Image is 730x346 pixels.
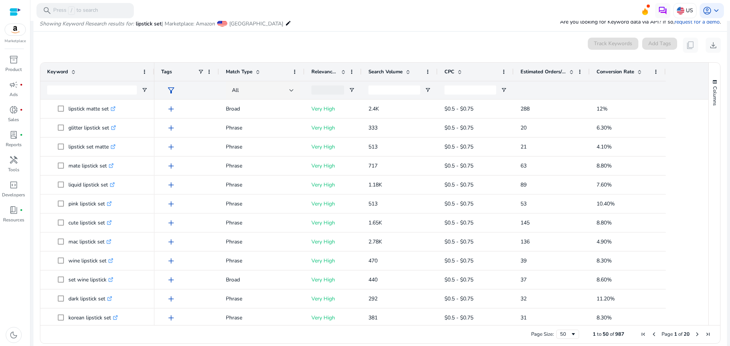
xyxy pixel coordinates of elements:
[521,124,527,131] span: 20
[368,314,378,321] span: 381
[53,6,98,15] p: Press to search
[694,331,700,337] div: Next Page
[161,68,172,75] span: Tags
[226,177,298,193] p: Phrase
[9,130,18,139] span: lab_profile
[651,331,657,337] div: Previous Page
[20,133,23,136] span: fiber_manual_record
[5,24,25,35] img: amazon.svg
[444,85,496,95] input: CPC Filter Input
[597,105,608,112] span: 12%
[712,6,721,15] span: keyboard_arrow_down
[141,87,148,93] button: Open Filter Menu
[9,155,18,164] span: handyman
[68,253,113,269] p: wine lipstick set
[709,41,718,50] span: download
[167,199,176,209] span: add
[226,291,298,307] p: Phrase
[311,139,355,155] p: Very High
[640,331,646,337] div: First Page
[226,158,298,174] p: Phrase
[311,291,355,307] p: Very High
[226,68,252,75] span: Match Type
[368,143,378,150] span: 513
[68,310,118,325] p: korean lipstick set
[597,238,612,245] span: 4.90%
[521,219,530,226] span: 145
[444,314,473,321] span: $0.5 - $0.75
[311,120,355,136] p: Very High
[444,143,473,150] span: $0.5 - $0.75
[368,219,382,226] span: 1.65K
[444,238,473,245] span: $0.5 - $0.75
[597,276,612,283] span: 8.60%
[68,120,116,136] p: glitter lipstick set
[167,256,176,265] span: add
[68,101,116,117] p: lipstick matte set
[603,331,609,338] span: 50
[501,87,507,93] button: Open Filter Menu
[68,234,111,250] p: mac lipstick set
[703,6,712,15] span: account_circle
[521,238,530,245] span: 136
[47,85,137,95] input: Keyword Filter Input
[368,200,378,207] span: 513
[8,116,19,123] p: Sales
[560,331,570,338] div: 50
[705,331,711,337] div: Last Page
[9,330,18,340] span: dark_mode
[444,162,473,169] span: $0.5 - $0.75
[9,105,18,114] span: donut_small
[368,124,378,131] span: 333
[9,205,18,215] span: book_4
[285,19,291,28] mat-icon: edit
[2,191,25,198] p: Developers
[167,180,176,190] span: add
[706,38,721,53] button: download
[521,257,527,264] span: 39
[226,253,298,269] p: Phrase
[521,181,527,188] span: 89
[425,87,431,93] button: Open Filter Menu
[167,104,176,114] span: add
[20,108,23,111] span: fiber_manual_record
[226,215,298,231] p: Phrase
[597,331,601,338] span: to
[521,295,527,302] span: 32
[444,257,473,264] span: $0.5 - $0.75
[444,200,473,207] span: $0.5 - $0.75
[162,20,215,27] span: | Marketplace: Amazon
[684,331,690,338] span: 20
[5,66,22,73] p: Product
[597,181,612,188] span: 7.60%
[20,83,23,86] span: fiber_manual_record
[167,86,176,95] span: filter_alt
[20,209,23,212] span: fiber_manual_record
[229,20,283,27] span: [GEOGRAPHIC_DATA]
[167,161,176,171] span: add
[521,200,527,207] span: 53
[368,181,382,188] span: 1.18K
[349,87,355,93] button: Open Filter Menu
[444,295,473,302] span: $0.5 - $0.75
[311,310,355,325] p: Very High
[311,177,355,193] p: Very High
[368,276,378,283] span: 440
[167,237,176,246] span: add
[226,234,298,250] p: Phrase
[444,68,454,75] span: CPC
[43,6,52,15] span: search
[311,101,355,117] p: Very High
[68,139,116,155] p: lipstick set matte
[444,219,473,226] span: $0.5 - $0.75
[68,215,112,231] p: cute lipstick set
[444,105,473,112] span: $0.5 - $0.75
[444,181,473,188] span: $0.5 - $0.75
[311,196,355,212] p: Very High
[556,330,579,339] div: Page Size
[226,139,298,155] p: Phrase
[3,216,24,223] p: Resources
[226,272,298,288] p: Broad
[68,6,75,15] span: /
[597,143,612,150] span: 4.10%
